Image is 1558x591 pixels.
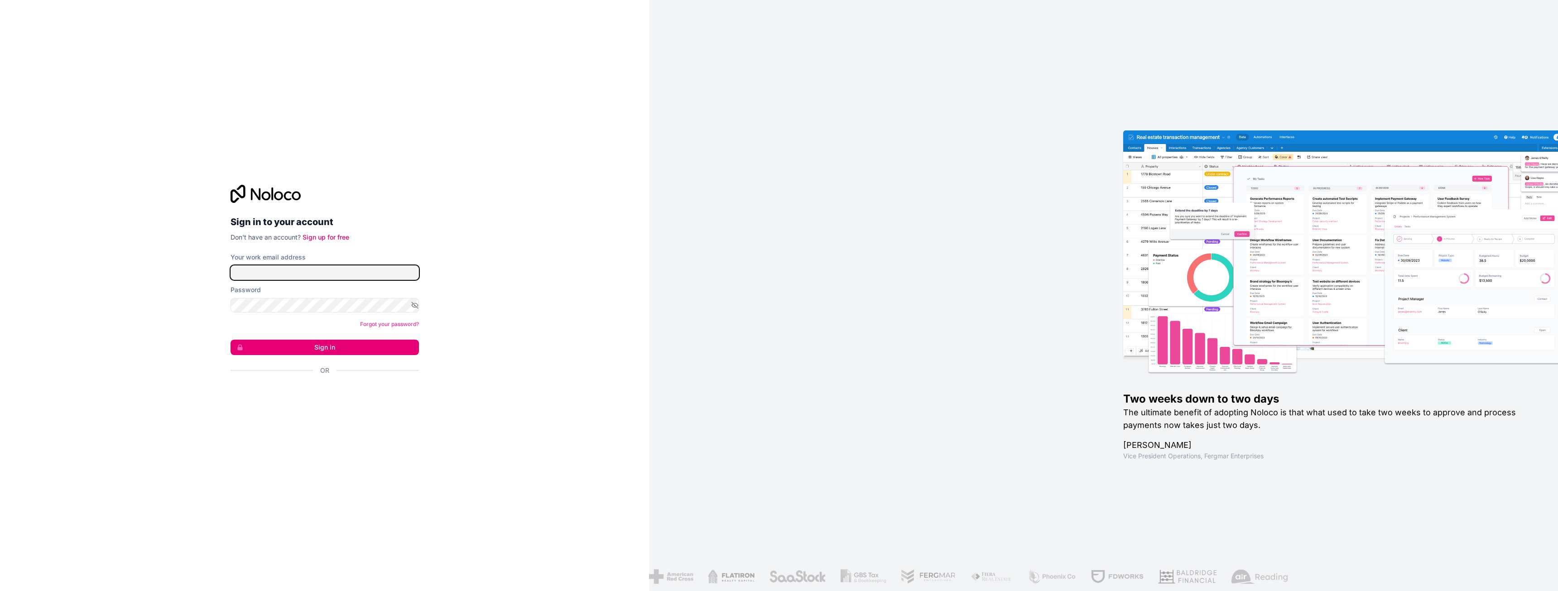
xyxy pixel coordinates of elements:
h1: Vice President Operations , Fergmar Enterprises [1123,452,1529,461]
span: Or [320,366,329,375]
h2: The ultimate benefit of adopting Noloco is that what used to take two weeks to approve and proces... [1123,406,1529,432]
a: Sign up for free [303,233,349,241]
img: /assets/phoenix-BREaitsQ.png [1026,569,1075,584]
img: /assets/american-red-cross-BAupjrZR.png [648,569,692,584]
a: Forgot your password? [360,321,419,327]
iframe: Sign in with Google Button [226,385,416,405]
img: /assets/gbstax-C-GtDUiK.png [839,569,885,584]
img: /assets/baldridge-DxmPIwAm.png [1157,569,1216,584]
input: Email address [231,265,419,280]
h1: [PERSON_NAME] [1123,439,1529,452]
img: /assets/flatiron-C8eUkumj.png [707,569,754,584]
input: Password [231,298,419,312]
label: Password [231,285,261,294]
img: /assets/american-red-cross-BAupjrZR.png [1465,569,1509,584]
img: /assets/fiera-fwj2N5v4.png [969,569,1012,584]
label: Your work email address [231,253,306,262]
img: /assets/saastock-C6Zbiodz.png [768,569,825,584]
img: /assets/fdworks-Bi04fVtw.png [1089,569,1142,584]
h2: Sign in to your account [231,214,419,230]
h1: Two weeks down to two days [1123,392,1529,406]
span: Don't have an account? [231,233,301,241]
img: /assets/fergmar-CudnrXN5.png [899,569,955,584]
button: Sign in [231,340,419,355]
img: /assets/airreading-FwAmRzSr.png [1230,569,1287,584]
